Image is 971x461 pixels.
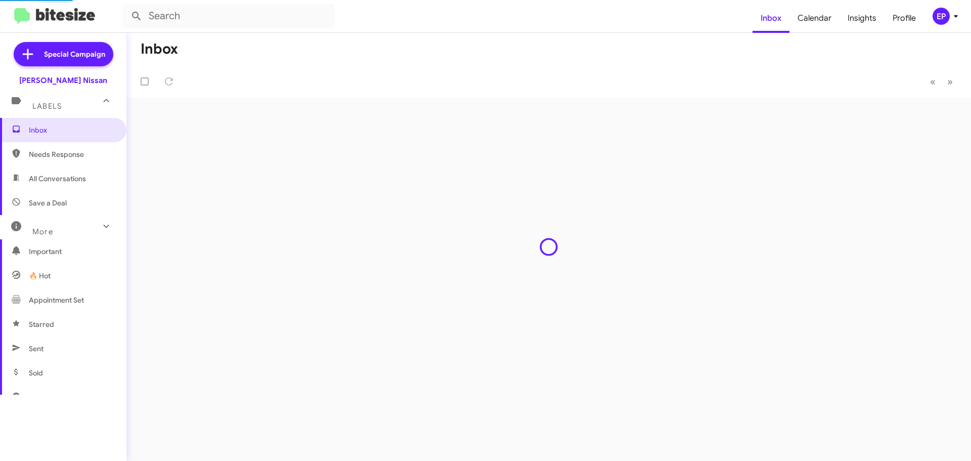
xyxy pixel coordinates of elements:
h1: Inbox [141,41,178,57]
button: Next [941,71,959,92]
div: [PERSON_NAME] Nissan [19,75,107,86]
span: Save a Deal [29,198,67,208]
a: Profile [885,4,924,33]
span: Sold [29,368,43,378]
span: Appointment Set [29,295,84,305]
span: More [32,227,53,236]
span: Needs Response [29,149,115,159]
span: Inbox [29,125,115,135]
span: « [930,75,936,88]
a: Inbox [753,4,789,33]
span: » [947,75,953,88]
button: EP [924,8,960,25]
a: Calendar [789,4,840,33]
span: All Conversations [29,174,86,184]
a: Special Campaign [14,42,113,66]
span: Important [29,246,115,257]
button: Previous [924,71,942,92]
span: Sold Responded [29,392,82,402]
nav: Page navigation example [924,71,959,92]
input: Search [122,4,335,28]
div: EP [933,8,950,25]
span: Starred [29,319,54,329]
span: 🔥 Hot [29,271,51,281]
span: Sent [29,344,43,354]
a: Insights [840,4,885,33]
span: Labels [32,102,62,111]
span: Special Campaign [44,49,105,59]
